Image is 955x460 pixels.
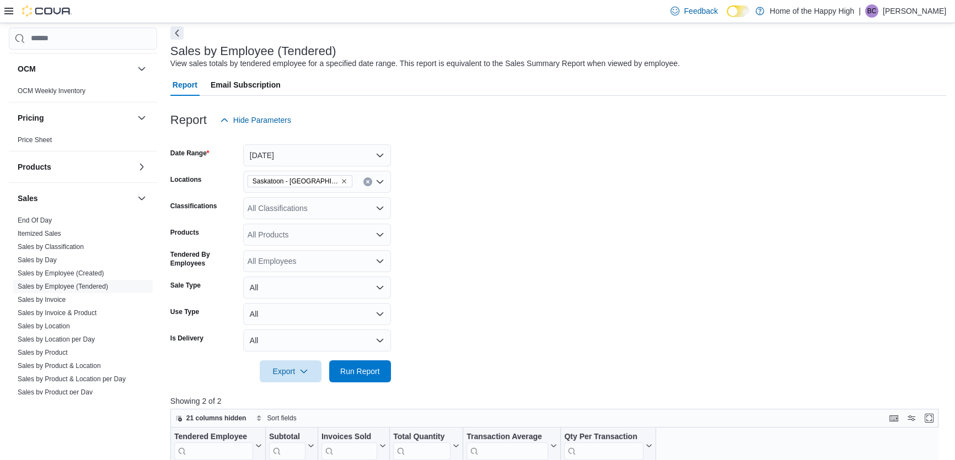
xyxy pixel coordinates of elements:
a: Sales by Classification [18,243,84,251]
button: OCM [18,63,133,74]
span: Run Report [340,366,380,377]
span: Feedback [684,6,717,17]
button: OCM [135,62,148,75]
div: Invoices Sold [321,431,377,459]
div: Sales [9,214,157,403]
div: Subtotal [269,431,305,442]
div: Tendered Employee [174,431,253,459]
button: All [243,303,391,325]
button: Open list of options [375,177,384,186]
div: Total Quantity [393,431,450,459]
span: Sales by Product per Day [18,388,93,397]
a: Sales by Day [18,256,57,264]
label: Locations [170,175,202,184]
button: Remove Saskatoon - Stonebridge - Prairie Records from selection in this group [341,178,347,185]
span: BC [867,4,877,18]
a: Sales by Product per Day [18,388,93,396]
button: Transaction Average [466,431,557,459]
label: Date Range [170,149,210,158]
button: Display options [905,412,918,425]
span: End Of Day [18,216,52,225]
h3: Sales [18,193,38,204]
button: Hide Parameters [216,109,296,131]
label: Tendered By Employees [170,250,239,268]
a: Sales by Location [18,322,70,330]
div: Subtotal [269,431,305,459]
button: Clear input [363,177,372,186]
span: Export [266,360,315,382]
div: Transaction Average [466,431,548,442]
span: Sales by Product [18,348,68,357]
button: Sales [18,193,133,204]
div: Qty Per Transaction [564,431,643,459]
label: Sale Type [170,281,201,290]
label: Products [170,228,199,237]
div: Total Quantity [393,431,450,442]
a: Sales by Location per Day [18,335,95,343]
button: Products [135,160,148,174]
a: OCM Weekly Inventory [18,87,85,95]
div: Pricing [9,133,157,151]
button: Sales [135,192,148,205]
label: Use Type [170,307,199,316]
div: Qty Per Transaction [564,431,643,442]
a: Sales by Product & Location [18,362,101,370]
span: Hide Parameters [233,115,291,126]
img: Cova [22,6,72,17]
span: Email Subscription [211,74,281,96]
h3: Pricing [18,112,44,123]
button: Next [170,26,184,40]
button: [DATE] [243,144,391,166]
a: Sales by Invoice & Product [18,309,96,317]
span: Report [173,74,197,96]
button: Pricing [135,111,148,125]
a: Sales by Product [18,349,68,356]
span: Sales by Product & Location per Day [18,375,126,383]
button: Open list of options [375,257,384,266]
label: Classifications [170,202,217,210]
a: Sales by Product & Location per Day [18,375,126,383]
h3: Sales by Employee (Tendered) [170,45,336,58]
button: Enter fullscreen [922,412,936,425]
span: Sales by Invoice & Product [18,309,96,317]
button: Open list of options [375,230,384,239]
span: Sort fields [267,414,296,423]
span: Sales by Employee (Tendered) [18,282,108,291]
a: Sales by Invoice [18,296,66,304]
span: Sales by Location per Day [18,335,95,344]
span: 21 columns hidden [186,414,246,423]
label: Is Delivery [170,334,203,343]
button: Subtotal [269,431,314,459]
button: Run Report [329,360,391,382]
button: Open list of options [375,204,384,213]
button: Sort fields [251,412,301,425]
button: Total Quantity [393,431,459,459]
button: 21 columns hidden [171,412,251,425]
span: Sales by Location [18,322,70,331]
a: Price Sheet [18,136,52,144]
button: Products [18,161,133,172]
button: Pricing [18,112,133,123]
h3: OCM [18,63,36,74]
button: Qty Per Transaction [564,431,652,459]
a: Sales by Employee (Created) [18,269,104,277]
span: Saskatoon - [GEOGRAPHIC_DATA] - Prairie Records [253,176,339,187]
h3: Report [170,113,207,127]
div: Transaction Average [466,431,548,459]
a: End Of Day [18,217,52,224]
span: Sales by Day [18,256,57,264]
button: Invoices Sold [321,431,386,459]
a: Itemized Sales [18,230,61,237]
p: Showing 2 of 2 [170,396,946,407]
div: Brynn Cameron [865,4,878,18]
div: OCM [9,84,157,102]
input: Dark Mode [727,6,750,17]
span: Saskatoon - Stonebridge - Prairie Records [248,175,352,187]
div: View sales totals by tendered employee for a specified date range. This report is equivalent to t... [170,58,680,69]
